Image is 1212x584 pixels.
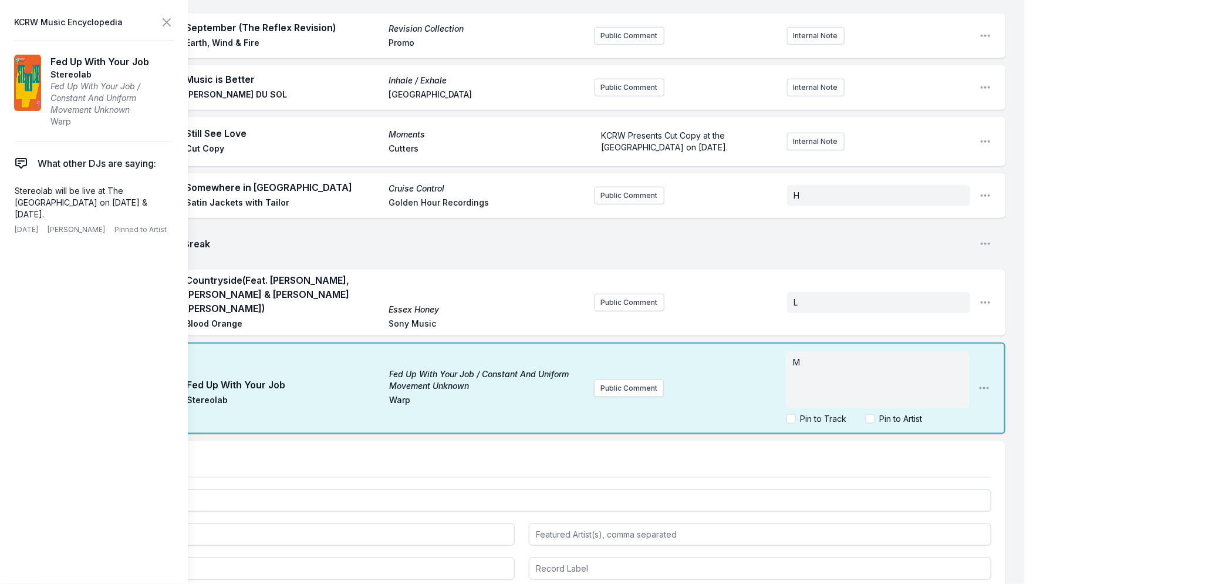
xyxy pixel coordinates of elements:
[980,297,991,308] button: Open playlist item options
[389,89,585,103] span: [GEOGRAPHIC_DATA]
[980,190,991,202] button: Open playlist item options
[14,55,41,111] img: Fed Up With Your Job / Constant And Uniform Movement Unknown
[185,273,382,316] span: Countryside (Feat. [PERSON_NAME], [PERSON_NAME] & [PERSON_NAME] [PERSON_NAME])
[38,156,156,170] span: What other DJs are saying:
[389,75,585,86] span: Inhale / Exhale
[185,126,382,140] span: Still See Love
[185,143,382,157] span: Cut Copy
[594,380,664,397] button: Public Comment
[52,523,515,546] input: Artist
[48,225,105,234] span: [PERSON_NAME]
[794,297,798,307] span: L
[185,21,382,35] span: September (The Reflex Revision)
[787,79,845,96] button: Internal Note
[787,27,845,45] button: Internal Note
[50,116,174,127] span: Warp
[602,130,728,152] span: KCRW Presents Cut Copy at the [GEOGRAPHIC_DATA] on [DATE].
[980,136,991,147] button: Open playlist item options
[389,394,585,408] span: Warp
[801,413,847,425] label: Pin to Track
[185,180,382,194] span: Somewhere in [GEOGRAPHIC_DATA]
[389,143,585,157] span: Cutters
[389,197,585,211] span: Golden Hour Recordings
[980,238,991,250] button: Open playlist item options
[529,558,992,580] input: Record Label
[183,237,970,251] span: Break
[529,523,992,546] input: Featured Artist(s), comma separated
[389,129,585,140] span: Moments
[980,30,991,42] button: Open playlist item options
[114,225,167,234] span: Pinned to Artist
[794,357,801,367] span: M
[880,413,923,425] label: Pin to Artist
[389,368,585,392] span: Fed Up With Your Job / Constant And Uniform Movement Unknown
[50,55,174,69] span: Fed Up With Your Job
[595,187,664,204] button: Public Comment
[787,133,845,150] button: Internal Note
[15,185,168,220] p: Stereolab will be live at The [GEOGRAPHIC_DATA] on [DATE] & [DATE].
[185,89,382,103] span: [PERSON_NAME] DU SOL
[389,318,585,332] span: Sony Music
[15,225,38,234] span: [DATE]
[14,14,123,31] span: KCRW Music Encyclopedia
[52,558,515,580] input: Album Title
[389,304,585,316] span: Essex Honey
[389,37,585,51] span: Promo
[185,37,382,51] span: Earth, Wind & Fire
[50,80,174,116] span: Fed Up With Your Job / Constant And Uniform Movement Unknown
[185,318,382,332] span: Blood Orange
[185,72,382,86] span: Music is Better
[389,183,585,194] span: Cruise Control
[389,23,585,35] span: Revision Collection
[185,197,382,211] span: Satin Jackets with Tailor
[187,394,382,408] span: Stereolab
[595,27,664,45] button: Public Comment
[794,190,800,200] span: H
[595,79,664,96] button: Public Comment
[52,489,991,512] input: Track Title
[187,378,382,392] span: Fed Up With Your Job
[978,382,990,394] button: Open playlist item options
[50,69,174,80] span: Stereolab
[980,82,991,93] button: Open playlist item options
[595,294,664,311] button: Public Comment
